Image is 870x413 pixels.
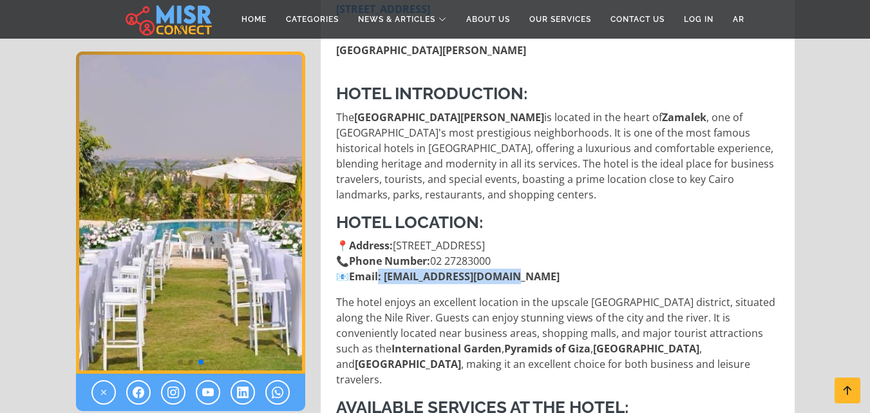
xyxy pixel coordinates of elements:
[723,7,754,32] a: AR
[126,3,212,35] img: main.misr_connect
[349,238,393,253] strong: Address:
[276,7,348,32] a: Categories
[188,360,193,365] span: Go to slide 2
[520,7,601,32] a: Our Services
[336,294,782,387] p: The hotel enjoys an excellent location in the upscale [GEOGRAPHIC_DATA] district, situated along ...
[504,341,591,356] strong: Pyramids of Giza
[593,341,699,356] strong: [GEOGRAPHIC_DATA]
[601,7,674,32] a: Contact Us
[232,7,276,32] a: Home
[674,7,723,32] a: Log in
[76,52,305,374] div: 3 / 3
[348,7,457,32] a: News & Articles
[336,43,526,57] strong: [GEOGRAPHIC_DATA][PERSON_NAME]
[384,269,560,283] a: [EMAIL_ADDRESS][DOMAIN_NAME]
[354,110,544,124] strong: [GEOGRAPHIC_DATA][PERSON_NAME]
[349,269,381,283] strong: Email:
[355,357,461,371] strong: [GEOGRAPHIC_DATA]
[198,360,203,365] span: Go to slide 3
[358,14,435,25] span: News & Articles
[178,360,183,365] span: Go to slide 1
[336,238,782,284] p: 📍 [STREET_ADDRESS] 📞 02 27283000 📧
[336,84,527,103] strong: Hotel Introduction:
[392,341,502,356] strong: International Garden
[457,7,520,32] a: About Us
[336,110,782,202] p: The is located in the heart of , one of [GEOGRAPHIC_DATA]'s most prestigious neighborhoods. It is...
[336,213,483,232] strong: Hotel Location:
[76,52,305,374] img: Cairo Marriott Hotel
[662,110,706,124] strong: Zamalek
[349,254,430,268] strong: Phone Number:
